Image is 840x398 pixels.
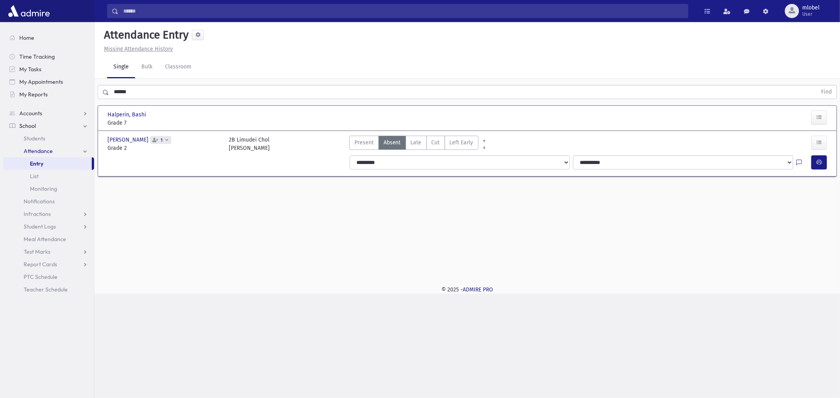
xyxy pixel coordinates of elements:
[432,138,440,147] span: Cut
[3,50,94,63] a: Time Tracking
[19,91,48,98] span: My Reports
[3,208,94,220] a: Infractions
[3,258,94,271] a: Report Cards
[229,136,270,152] div: 2B Limudei Chol [PERSON_NAME]
[108,136,150,144] span: [PERSON_NAME]
[3,195,94,208] a: Notifications
[19,53,55,60] span: Time Tracking
[24,210,51,217] span: Infractions
[159,138,164,143] span: 1
[24,286,68,293] span: Teacher Schedule
[19,34,34,41] span: Home
[159,56,198,78] a: Classroom
[411,138,422,147] span: Late
[30,160,43,167] span: Entry
[24,223,56,230] span: Student Logs
[3,233,94,245] a: Meal Attendance
[30,185,57,192] span: Monitoring
[30,173,39,180] span: List
[6,3,52,19] img: AdmirePro
[119,4,688,18] input: Search
[107,56,135,78] a: Single
[19,78,63,85] span: My Appointments
[19,110,42,117] span: Accounts
[450,138,473,147] span: Left Early
[24,236,66,243] span: Meal Attendance
[3,88,94,101] a: My Reports
[3,31,94,44] a: Home
[802,5,820,11] span: mlobel
[24,135,45,142] span: Students
[3,107,94,120] a: Accounts
[3,157,92,170] a: Entry
[3,245,94,258] a: Test Marks
[802,11,820,17] span: User
[3,283,94,296] a: Teacher Schedule
[101,28,189,42] h5: Attendance Entry
[3,220,94,233] a: Student Logs
[463,286,493,293] a: ADMIRE PRO
[24,147,53,155] span: Attendance
[3,76,94,88] a: My Appointments
[24,198,55,205] span: Notifications
[349,136,478,152] div: AttTypes
[108,119,221,127] span: Grade 7
[24,248,50,255] span: Test Marks
[384,138,401,147] span: Absent
[3,63,94,76] a: My Tasks
[101,46,173,52] a: Missing Attendance History
[816,85,836,99] button: Find
[135,56,159,78] a: Bulk
[3,120,94,132] a: School
[354,138,374,147] span: Present
[108,111,148,119] span: Halperin, Bashi
[107,286,827,294] div: © 2025 -
[108,144,221,152] span: Grade 2
[3,132,94,145] a: Students
[24,273,57,280] span: PTC Schedule
[19,122,36,129] span: School
[19,66,41,73] span: My Tasks
[24,261,57,268] span: Report Cards
[3,145,94,157] a: Attendance
[3,182,94,195] a: Monitoring
[104,46,173,52] u: Missing Attendance History
[3,170,94,182] a: List
[3,271,94,283] a: PTC Schedule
